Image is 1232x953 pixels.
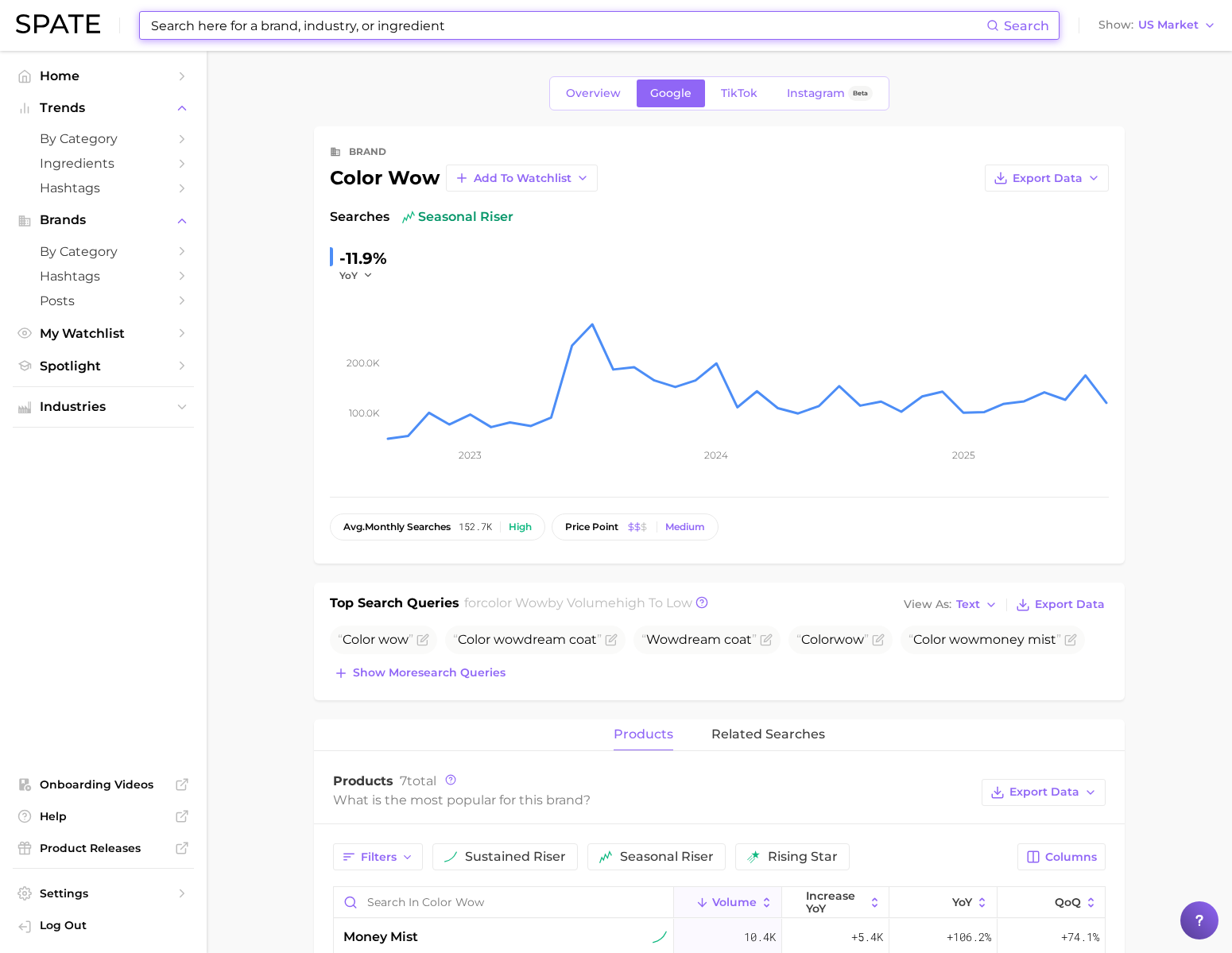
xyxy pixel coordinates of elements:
[40,213,167,227] span: Brands
[806,889,865,915] span: increase YoY
[13,881,194,905] a: Settings
[416,633,429,646] button: Flag as miscategorized or irrelevant
[459,449,482,461] tspan: 2023
[1094,15,1220,36] button: ShowUS Market
[40,358,167,374] span: Spotlight
[889,887,997,918] button: YoY
[605,633,618,646] button: Flag as miscategorized or irrelevant
[704,449,728,461] tspan: 2024
[149,12,986,39] input: Search here for a brand, industry, or ingredient
[40,326,167,341] span: My Watchlist
[13,151,194,176] a: Ingredients
[872,633,885,646] button: Flag as miscategorized or irrelevant
[773,79,886,107] a: InstagramBeta
[343,521,451,533] span: monthly searches
[13,239,194,264] a: by Category
[904,600,951,609] span: View As
[339,269,358,282] span: YoY
[330,513,545,540] button: avg.monthly searches152.7kHigh
[330,207,389,227] span: Searches
[947,928,991,947] span: +106.2%
[343,928,418,947] span: money mist
[1064,633,1077,646] button: Flag as miscategorized or irrelevant
[334,887,673,917] input: Search in color wow
[952,896,972,908] span: YoY
[378,632,409,647] span: wow
[339,246,387,271] div: -11.9%
[744,928,776,947] span: 10.4k
[1055,896,1081,908] span: QoQ
[361,850,397,864] span: Filters
[853,87,868,100] span: Beta
[40,918,181,932] span: Log Out
[982,779,1106,806] button: Export Data
[653,930,667,944] img: sustained riser
[40,180,167,196] span: Hashtags
[913,632,946,647] span: Color
[768,850,838,863] span: rising star
[646,632,679,647] span: Wow
[1013,172,1083,185] span: Export Data
[599,850,612,863] img: seasonal riser
[13,126,194,151] a: by Category
[1045,850,1097,864] span: Columns
[1098,21,1133,29] span: Show
[13,321,194,346] a: My Watchlist
[330,662,509,684] button: Show moresearch queries
[949,632,979,647] span: wow
[1061,928,1099,947] span: +74.1%
[509,521,532,533] div: High
[13,96,194,120] button: Trends
[343,632,375,647] span: Color
[13,773,194,796] a: Onboarding Videos
[40,400,167,414] span: Industries
[13,264,194,289] a: Hashtags
[402,211,415,223] img: seasonal riser
[474,172,571,185] span: Add to Watchlist
[760,633,773,646] button: Flag as miscategorized or irrelevant
[909,632,1061,647] span: money mist
[459,521,492,533] span: 152.7k
[565,521,618,533] span: price point
[614,727,673,742] span: products
[711,727,825,742] span: related searches
[13,176,194,200] a: Hashtags
[650,87,692,100] span: Google
[481,595,548,610] span: color wow
[956,600,980,609] span: Text
[13,354,194,378] a: Spotlight
[402,207,513,227] span: seasonal riser
[552,79,634,107] a: Overview
[13,208,194,232] button: Brands
[851,928,883,947] span: +5.4k
[1012,594,1109,616] button: Export Data
[494,632,524,647] span: wow
[400,773,407,788] span: 7
[998,887,1105,918] button: QoQ
[787,87,845,100] span: Instagram
[333,843,423,870] button: Filters
[40,809,167,823] span: Help
[721,87,757,100] span: TikTok
[616,595,692,610] span: high to low
[330,594,459,616] h1: Top Search Queries
[464,594,692,616] h2: for by Volume
[40,244,167,259] span: by Category
[400,773,436,788] span: total
[1138,21,1199,29] span: US Market
[552,513,719,540] button: price pointMedium
[1035,598,1105,611] span: Export Data
[782,887,889,918] button: increase YoY
[40,777,167,792] span: Onboarding Videos
[641,632,757,647] span: dream coat
[665,521,705,533] div: Medium
[353,666,506,680] span: Show more search queries
[13,395,194,419] button: Industries
[40,156,167,171] span: Ingredients
[985,165,1109,192] button: Export Data
[16,14,100,33] img: SPATE
[801,632,834,647] span: Color
[40,269,167,284] span: Hashtags
[1004,18,1049,33] span: Search
[40,101,167,115] span: Trends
